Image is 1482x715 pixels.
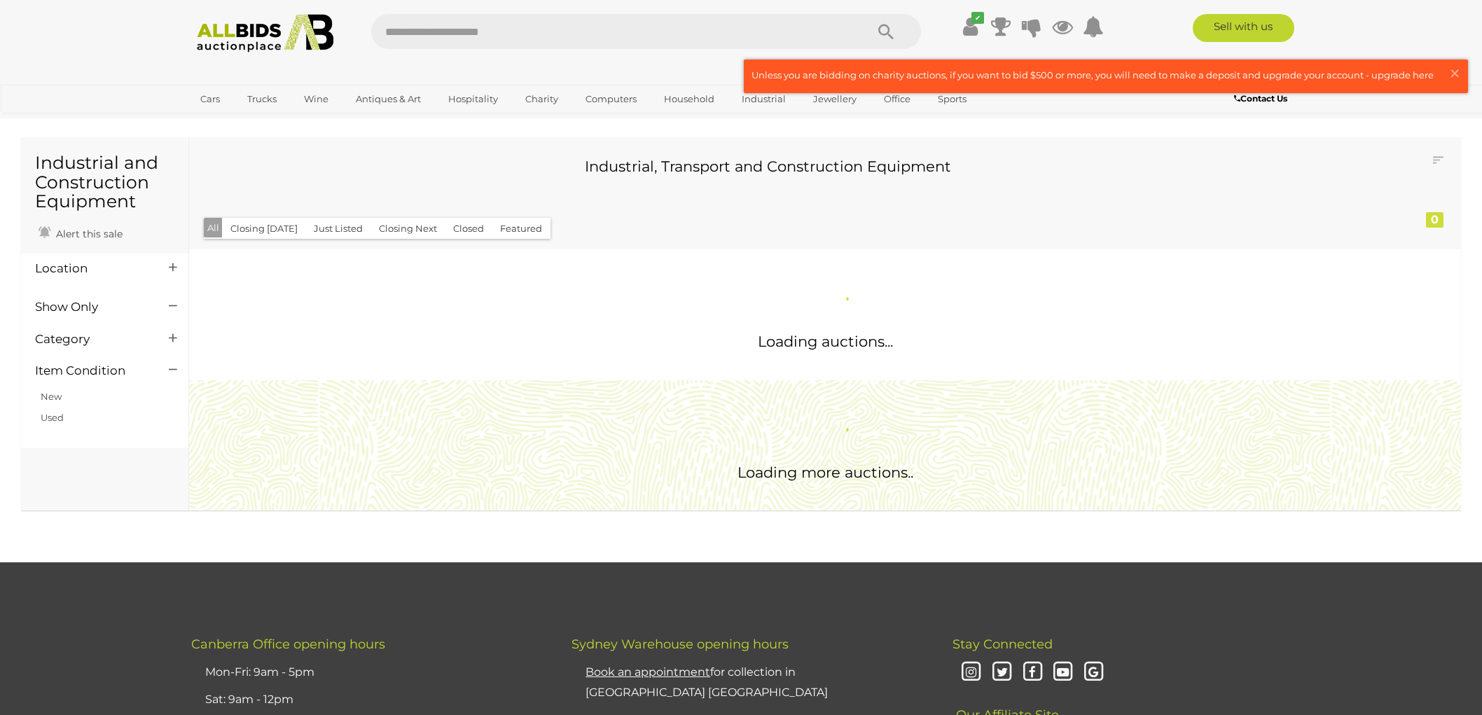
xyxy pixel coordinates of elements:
h3: Industrial, Transport and Construction Equipment [214,158,1322,174]
a: Computers [576,88,646,111]
a: Industrial [733,88,795,111]
button: Just Listed [305,218,371,240]
button: All [204,218,223,238]
h4: Show Only [35,300,148,314]
a: Trucks [238,88,286,111]
a: New [41,391,62,402]
a: Cars [191,88,229,111]
a: ✔ [960,14,981,39]
h4: Location [35,262,148,275]
i: Instagram [960,660,984,685]
h4: Category [35,333,148,346]
i: ✔ [971,12,984,24]
i: Twitter [990,660,1014,685]
span: × [1448,60,1461,87]
img: Allbids.com.au [189,14,341,53]
span: Canberra Office opening hours [191,637,385,652]
a: Book an appointmentfor collection in [GEOGRAPHIC_DATA] [GEOGRAPHIC_DATA] [586,665,828,699]
a: Used [41,412,64,423]
button: Closing Next [370,218,445,240]
a: Wine [295,88,338,111]
a: Contact Us [1234,91,1291,106]
u: Book an appointment [586,665,710,679]
i: Facebook [1020,660,1045,685]
span: Sydney Warehouse opening hours [572,637,789,652]
span: Alert this sale [53,228,123,240]
button: Search [851,14,921,49]
a: Hospitality [439,88,507,111]
i: Youtube [1051,660,1076,685]
a: Charity [516,88,567,111]
a: Sell with us [1193,14,1294,42]
li: Sat: 9am - 12pm [202,686,536,714]
h4: Item Condition [35,364,148,377]
span: Loading auctions... [758,333,893,350]
div: 0 [1426,212,1443,228]
b: Contact Us [1234,93,1287,104]
button: Closed [445,218,492,240]
a: Alert this sale [35,222,126,243]
a: Household [655,88,723,111]
a: Sports [929,88,976,111]
a: Office [875,88,920,111]
span: Stay Connected [953,637,1053,652]
li: Mon-Fri: 9am - 5pm [202,659,536,686]
button: Closing [DATE] [222,218,306,240]
span: Loading more auctions.. [737,464,913,481]
i: Google [1081,660,1106,685]
a: Jewellery [804,88,866,111]
a: Antiques & Art [347,88,430,111]
h1: Industrial and Construction Equipment [35,153,174,211]
button: Featured [492,218,550,240]
a: [GEOGRAPHIC_DATA] [191,111,309,134]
